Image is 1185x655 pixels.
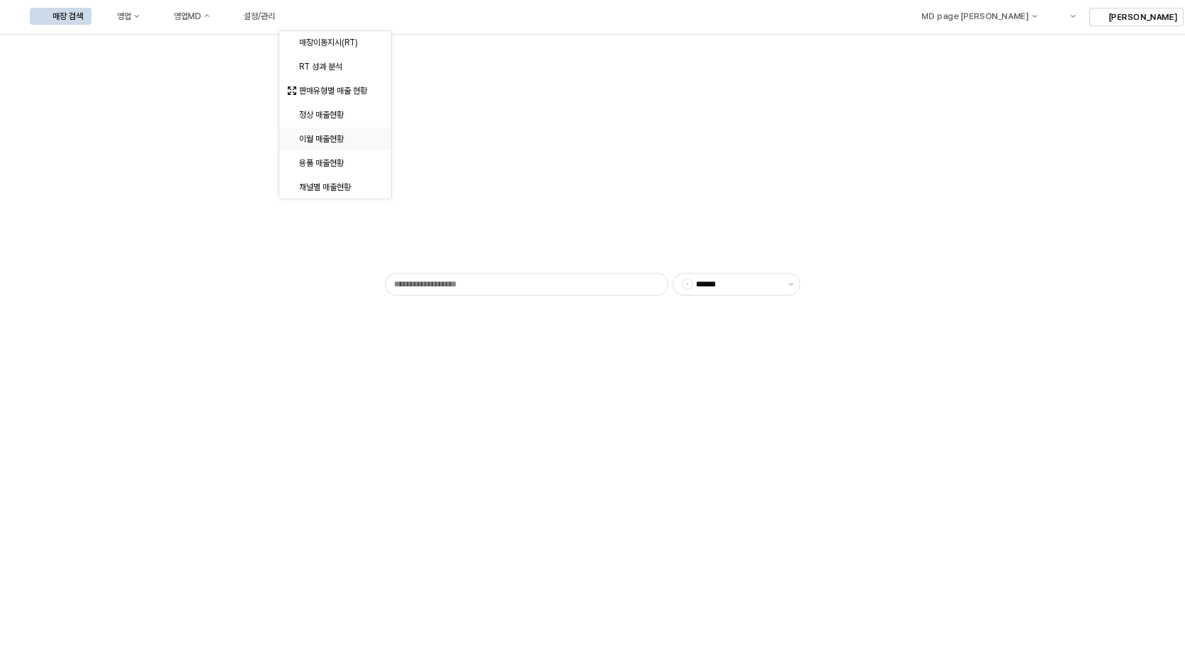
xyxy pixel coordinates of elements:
[683,279,692,289] span: -
[299,157,374,169] div: 용품 매출현황
[244,11,275,21] div: 설정/관리
[52,11,83,21] div: 매장 검색
[299,85,374,96] div: 판매유형별 매출 현황
[299,109,374,121] div: 정상 매출현황
[151,8,218,25] button: 영업MD
[30,8,91,25] button: 매장 검색
[174,11,201,21] div: 영업MD
[1048,8,1084,25] div: Menu item 6
[1108,11,1177,23] p: [PERSON_NAME]
[117,11,131,21] div: 영업
[94,8,148,25] button: 영업
[782,274,799,295] button: 제안 사항 표시
[1089,8,1184,26] button: [PERSON_NAME]
[899,8,1045,25] button: MD page [PERSON_NAME]
[221,8,283,25] button: 설정/관리
[299,133,374,145] div: 이월 매출현황
[921,11,1028,21] div: MD page [PERSON_NAME]
[899,8,1045,25] div: MD page 이동
[299,37,374,48] div: 매장이동지시(RT)
[299,61,374,72] div: RT 성과 분석
[299,181,374,193] div: 채널별 매출현황
[279,30,391,199] div: Select an option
